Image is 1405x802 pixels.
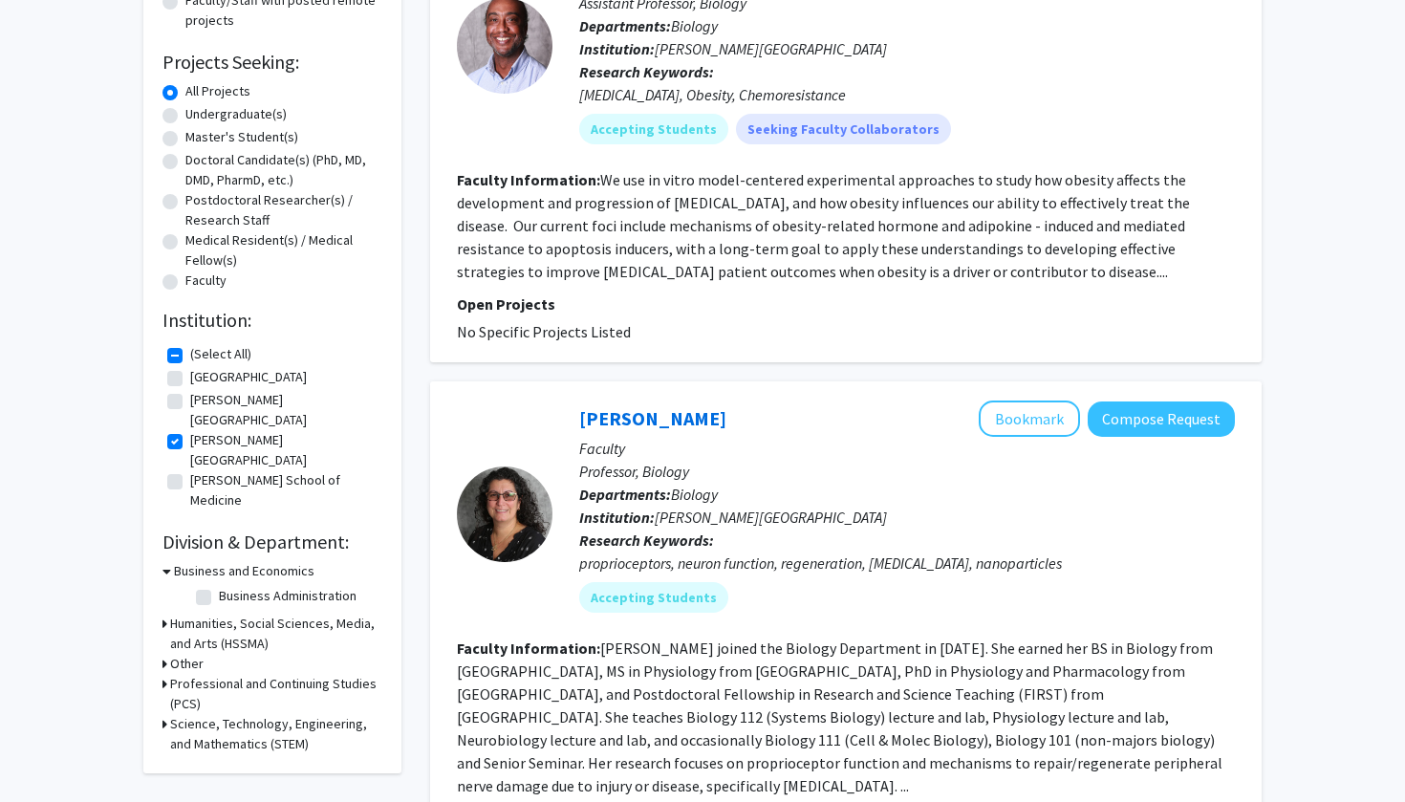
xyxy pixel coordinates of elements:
h2: Institution: [162,309,382,332]
label: [PERSON_NAME] School of Medicine [190,470,378,510]
b: Faculty Information: [457,170,600,189]
b: Departments: [579,485,671,504]
fg-read-more: We use in vitro model-centered experimental approaches to study how obesity affects the developme... [457,170,1190,281]
div: proprioceptors, neuron function, regeneration, [MEDICAL_DATA], nanoparticles [579,552,1235,574]
h3: Humanities, Social Sciences, Media, and Arts (HSSMA) [170,614,382,654]
p: Faculty [579,437,1235,460]
span: No Specific Projects Listed [457,322,631,341]
span: [PERSON_NAME][GEOGRAPHIC_DATA] [655,39,887,58]
label: [PERSON_NAME][GEOGRAPHIC_DATA] [190,390,378,430]
label: All Projects [185,81,250,101]
mat-chip: Seeking Faculty Collaborators [736,114,951,144]
h3: Science, Technology, Engineering, and Mathematics (STEM) [170,714,382,754]
b: Research Keywords: [579,531,714,550]
label: Faculty [185,271,227,291]
label: [GEOGRAPHIC_DATA] [190,367,307,387]
label: Doctoral Candidate(s) (PhD, MD, DMD, PharmD, etc.) [185,150,382,190]
span: Biology [671,485,718,504]
b: Institution: [579,39,655,58]
h3: Other [170,654,204,674]
label: Undergraduate(s) [185,104,287,124]
p: Open Projects [457,293,1235,315]
label: Medical Resident(s) / Medical Fellow(s) [185,230,382,271]
iframe: Chat [14,716,81,788]
label: [PERSON_NAME][GEOGRAPHIC_DATA] [190,430,378,470]
span: [PERSON_NAME][GEOGRAPHIC_DATA] [655,508,887,527]
b: Faculty Information: [457,639,600,658]
h3: Professional and Continuing Studies (PCS) [170,674,382,714]
fg-read-more: [PERSON_NAME] joined the Biology Department in [DATE]. She earned her BS in Biology from [GEOGRAP... [457,639,1222,795]
b: Departments: [579,16,671,35]
span: Biology [671,16,718,35]
label: Postdoctoral Researcher(s) / Research Staff [185,190,382,230]
label: Business Administration [219,586,357,606]
label: (Select All) [190,344,251,364]
mat-chip: Accepting Students [579,114,728,144]
p: Professor, Biology [579,460,1235,483]
mat-chip: Accepting Students [579,582,728,613]
h2: Division & Department: [162,531,382,553]
button: Add Valerie Haftel to Bookmarks [979,401,1080,437]
div: [MEDICAL_DATA], Obesity, Chemoresistance [579,83,1235,106]
label: Master's Student(s) [185,127,298,147]
a: [PERSON_NAME] [579,406,726,430]
h2: Projects Seeking: [162,51,382,74]
b: Research Keywords: [579,62,714,81]
b: Institution: [579,508,655,527]
h3: Business and Economics [174,561,314,581]
button: Compose Request to Valerie Haftel [1088,401,1235,437]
